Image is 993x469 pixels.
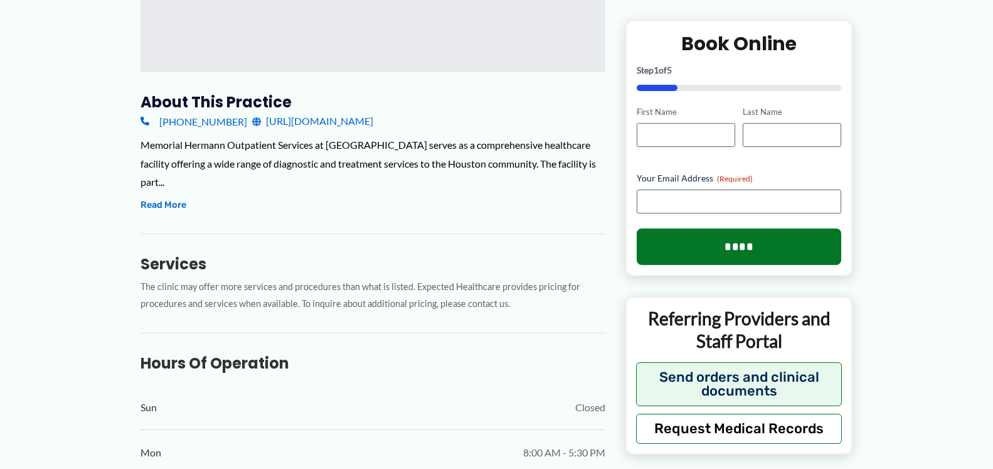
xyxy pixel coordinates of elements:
[636,362,842,406] button: Send orders and clinical documents
[637,172,842,185] label: Your Email Address
[141,254,605,274] h3: Services
[667,65,672,75] span: 5
[141,443,161,462] span: Mon
[141,279,605,313] p: The clinic may offer more services and procedures than what is listed. Expected Healthcare provid...
[636,307,842,353] p: Referring Providers and Staff Portal
[523,443,605,462] span: 8:00 AM - 5:30 PM
[717,174,753,183] span: (Required)
[141,112,247,131] a: [PHONE_NUMBER]
[141,198,186,213] button: Read More
[637,66,842,75] p: Step of
[637,106,735,118] label: First Name
[141,353,605,373] h3: Hours of Operation
[252,112,373,131] a: [URL][DOMAIN_NAME]
[141,92,605,112] h3: About this practice
[654,65,659,75] span: 1
[141,136,605,191] div: Memorial Hermann Outpatient Services at [GEOGRAPHIC_DATA] serves as a comprehensive healthcare fa...
[743,106,841,118] label: Last Name
[637,31,842,56] h2: Book Online
[636,413,842,443] button: Request Medical Records
[575,398,605,417] span: Closed
[141,398,157,417] span: Sun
